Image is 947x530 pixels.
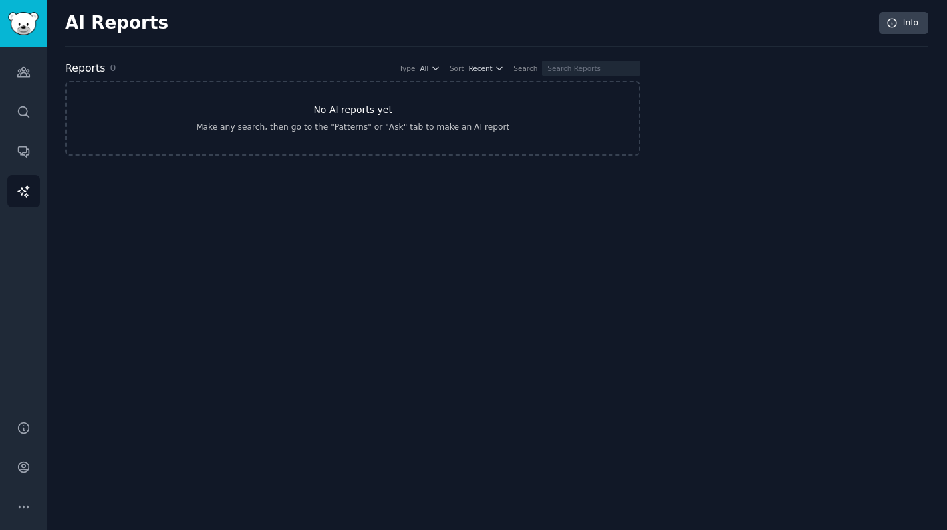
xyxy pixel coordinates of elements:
[65,61,105,77] h2: Reports
[65,13,168,34] h2: AI Reports
[8,12,39,35] img: GummySearch logo
[468,64,504,73] button: Recent
[542,61,640,76] input: Search Reports
[313,103,392,117] h3: No AI reports yet
[65,81,640,156] a: No AI reports yetMake any search, then go to the "Patterns" or "Ask" tab to make an AI report
[110,63,116,73] span: 0
[879,12,928,35] a: Info
[513,64,537,73] div: Search
[420,64,428,73] span: All
[420,64,440,73] button: All
[399,64,415,73] div: Type
[196,122,509,134] div: Make any search, then go to the "Patterns" or "Ask" tab to make an AI report
[468,64,492,73] span: Recent
[450,64,464,73] div: Sort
